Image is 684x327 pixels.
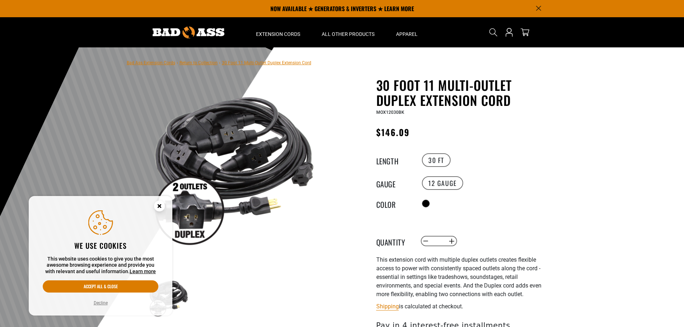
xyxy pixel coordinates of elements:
[376,155,412,165] legend: Length
[127,58,311,67] nav: breadcrumbs
[256,31,300,37] span: Extension Cords
[376,199,412,208] legend: Color
[376,256,541,298] span: This extension cord with multiple duplex outlets creates flexible access to power with consistent...
[376,178,412,188] legend: Gauge
[376,237,412,246] label: Quantity
[422,176,463,190] label: 12 Gauge
[222,60,311,65] span: 30 Foot 11 Multi-Outlet Duplex Extension Cord
[385,17,428,47] summary: Apparel
[488,27,499,38] summary: Search
[43,280,158,293] button: Accept all & close
[396,31,418,37] span: Apparel
[130,268,156,274] a: Learn more
[43,241,158,250] h2: We use cookies
[245,17,311,47] summary: Extension Cords
[148,79,321,252] img: black
[376,302,552,311] div: is calculated at checkout.
[322,31,374,37] span: All Other Products
[376,126,410,139] span: $146.09
[422,153,451,167] label: 30 FT
[376,303,399,310] a: Shipping
[92,299,110,307] button: Decline
[376,78,552,108] h1: 30 Foot 11 Multi-Outlet Duplex Extension Cord
[127,60,175,65] a: Bad Ass Extension Cords
[153,27,224,38] img: Bad Ass Extension Cords
[29,196,172,316] aside: Cookie Consent
[43,256,158,275] p: This website uses cookies to give you the most awesome browsing experience and provide you with r...
[376,110,404,115] span: MOX12030BK
[177,60,178,65] span: ›
[219,60,220,65] span: ›
[311,17,385,47] summary: All Other Products
[180,60,218,65] a: Return to Collection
